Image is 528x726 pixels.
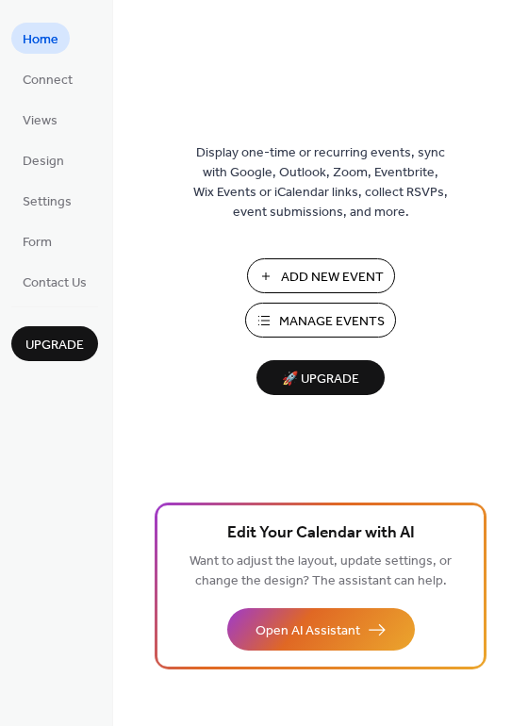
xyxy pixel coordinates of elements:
[190,549,452,594] span: Want to adjust the layout, update settings, or change the design? The assistant can help.
[11,23,70,54] a: Home
[23,273,87,293] span: Contact Us
[23,71,73,91] span: Connect
[279,312,385,332] span: Manage Events
[227,520,415,547] span: Edit Your Calendar with AI
[23,192,72,212] span: Settings
[281,268,384,288] span: Add New Event
[11,266,98,297] a: Contact Us
[11,63,84,94] a: Connect
[11,225,63,256] a: Form
[25,336,84,355] span: Upgrade
[11,326,98,361] button: Upgrade
[247,258,395,293] button: Add New Event
[11,144,75,175] a: Design
[268,367,373,392] span: 🚀 Upgrade
[23,30,58,50] span: Home
[11,104,69,135] a: Views
[23,111,58,131] span: Views
[256,621,360,641] span: Open AI Assistant
[193,143,448,223] span: Display one-time or recurring events, sync with Google, Outlook, Zoom, Eventbrite, Wix Events or ...
[256,360,385,395] button: 🚀 Upgrade
[227,608,415,651] button: Open AI Assistant
[23,233,52,253] span: Form
[11,185,83,216] a: Settings
[245,303,396,338] button: Manage Events
[23,152,64,172] span: Design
